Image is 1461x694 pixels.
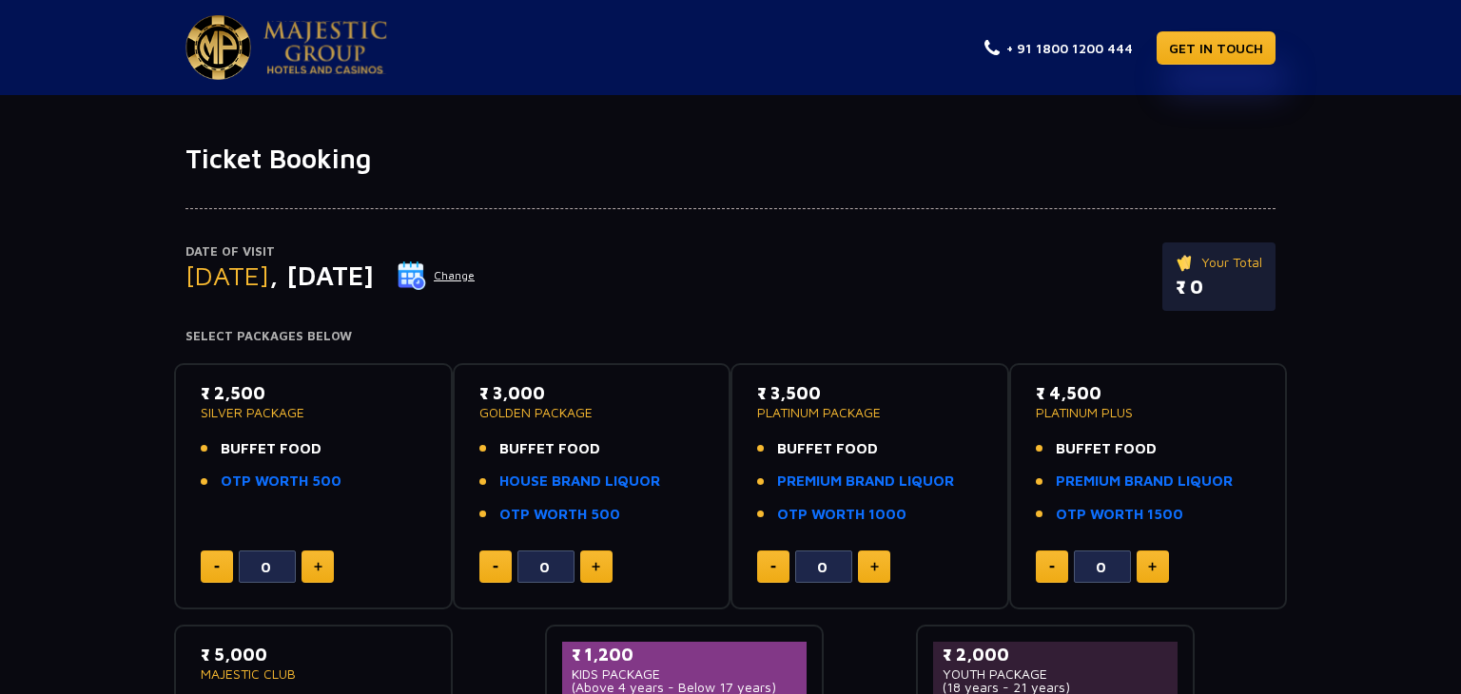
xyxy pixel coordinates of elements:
[1036,406,1261,419] p: PLATINUM PLUS
[185,260,269,291] span: [DATE]
[269,260,374,291] span: , [DATE]
[777,471,954,492] a: PREMIUM BRAND LIQUOR
[1056,438,1157,460] span: BUFFET FOOD
[397,260,476,291] button: Change
[757,380,983,406] p: ₹ 3,500
[1056,504,1183,526] a: OTP WORTH 1500
[777,438,878,460] span: BUFFET FOOD
[777,504,906,526] a: OTP WORTH 1000
[572,642,797,667] p: ₹ 1,200
[499,504,620,526] a: OTP WORTH 500
[201,667,426,681] p: MAJESTIC CLUB
[870,562,879,571] img: plus
[221,471,341,492] a: OTP WORTH 500
[757,406,983,419] p: PLATINUM PACKAGE
[263,21,387,74] img: Majestic Pride
[214,566,220,569] img: minus
[185,242,476,261] p: Date of Visit
[493,566,498,569] img: minus
[499,438,600,460] span: BUFFET FOOD
[1176,273,1262,301] p: ₹ 0
[572,681,797,694] p: (Above 4 years - Below 17 years)
[572,667,797,681] p: KIDS PACKAGE
[1157,31,1276,65] a: GET IN TOUCH
[1176,252,1196,273] img: ticket
[943,667,1168,681] p: YOUTH PACKAGE
[592,562,600,571] img: plus
[499,471,660,492] a: HOUSE BRAND LIQUOR
[185,143,1276,175] h1: Ticket Booking
[201,642,426,667] p: ₹ 5,000
[185,15,251,80] img: Majestic Pride
[185,329,1276,344] h4: Select Packages Below
[1148,562,1157,571] img: plus
[1056,471,1233,492] a: PREMIUM BRAND LIQUOR
[984,38,1133,58] a: + 91 1800 1200 444
[1176,252,1262,273] p: Your Total
[314,562,322,571] img: plus
[201,380,426,406] p: ₹ 2,500
[1049,566,1055,569] img: minus
[479,406,705,419] p: GOLDEN PACKAGE
[943,642,1168,667] p: ₹ 2,000
[943,681,1168,694] p: (18 years - 21 years)
[1036,380,1261,406] p: ₹ 4,500
[221,438,321,460] span: BUFFET FOOD
[201,406,426,419] p: SILVER PACKAGE
[770,566,776,569] img: minus
[479,380,705,406] p: ₹ 3,000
